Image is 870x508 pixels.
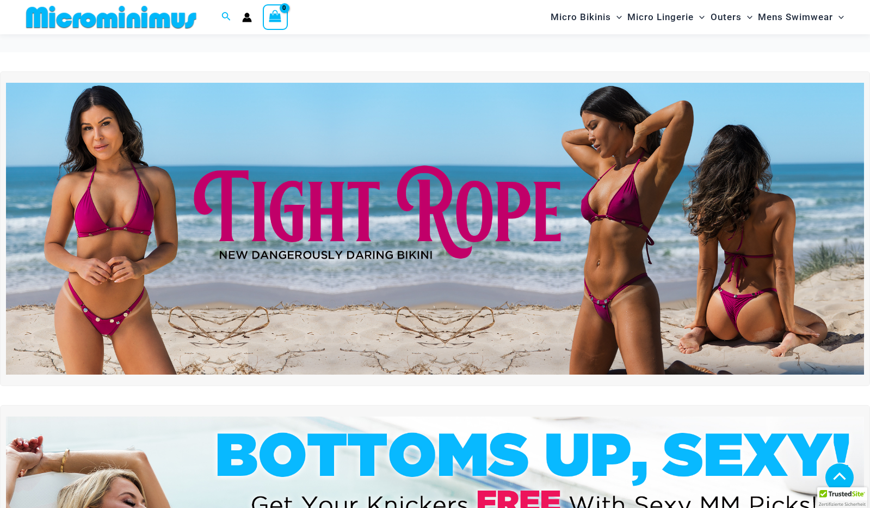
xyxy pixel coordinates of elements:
[611,3,622,31] span: Menu Toggle
[6,83,864,375] img: Tight Rope Pink Bikini
[548,3,625,31] a: Micro BikinisMenu ToggleMenu Toggle
[546,2,848,33] nav: Site Navigation
[755,3,847,31] a: Mens SwimwearMenu ToggleMenu Toggle
[551,3,611,31] span: Micro Bikinis
[708,3,755,31] a: OutersMenu ToggleMenu Toggle
[221,10,231,24] a: Search icon link
[263,4,288,29] a: View Shopping Cart, empty
[742,3,752,31] span: Menu Toggle
[758,3,833,31] span: Mens Swimwear
[711,3,742,31] span: Outers
[22,5,201,29] img: MM SHOP LOGO FLAT
[242,13,252,22] a: Account icon link
[627,3,694,31] span: Micro Lingerie
[817,487,867,508] div: TrustedSite Certified
[833,3,844,31] span: Menu Toggle
[625,3,707,31] a: Micro LingerieMenu ToggleMenu Toggle
[694,3,705,31] span: Menu Toggle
